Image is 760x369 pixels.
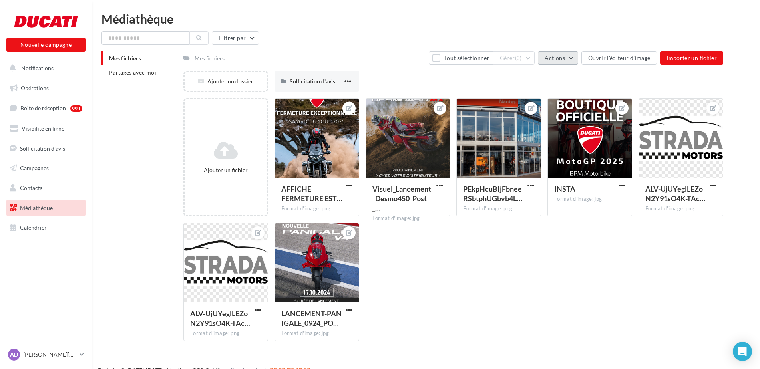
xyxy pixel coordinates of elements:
a: Médiathèque [5,200,87,216]
span: Sollicitation d'avis [20,145,65,151]
a: Visibilité en ligne [5,120,87,137]
span: AD [10,351,18,359]
a: Campagnes [5,160,87,177]
a: AD [PERSON_NAME][DEMOGRAPHIC_DATA] [6,347,86,362]
div: Format d'image: png [281,205,352,212]
span: Notifications [21,65,54,71]
span: Contacts [20,184,42,191]
a: Sollicitation d'avis [5,140,87,157]
span: Sollicitation d'avis [290,78,335,85]
button: Nouvelle campagne [6,38,86,52]
div: Format d'image: jpg [281,330,352,337]
p: [PERSON_NAME][DEMOGRAPHIC_DATA] [23,351,76,359]
span: AFFICHE FERMETURE ESTIVALE [281,184,342,203]
span: Actions [545,54,565,61]
button: Importer un fichier [660,51,723,65]
span: Mes fichiers [109,55,141,61]
button: Notifications [5,60,84,77]
a: Contacts [5,180,87,196]
button: Tout sélectionner [429,51,493,65]
a: Boîte de réception99+ [5,99,87,117]
span: Importer un fichier [666,54,717,61]
span: PEkpHcuBIjFbneeRSbtphUGbvb4LflijueyY7q4mgnO0gyypNzwlUApNmIKT-czDQilJo1vM67RiqB_UqA=s0 [463,184,522,203]
span: (0) [515,55,522,61]
span: Calendrier [20,224,47,231]
button: Gérer(0) [493,51,535,65]
div: Médiathèque [101,13,750,25]
button: Actions [538,51,578,65]
div: Ajouter un dossier [185,77,267,85]
span: Opérations [21,85,49,91]
span: ALV-UjUYeglLEZoN2Y91sO4K-TAc3gEJp27cVGQgMsNbaH5Hna3GhK80 [190,309,250,327]
span: ALV-UjUYeglLEZoN2Y91sO4K-TAc3gEJp27cVGQgMsNbaH5Hna3GhK80 [645,184,705,203]
div: Format d'image: png [463,205,534,212]
span: INSTA [554,184,575,193]
div: 99+ [70,105,82,112]
span: Partagés avec moi [109,69,156,76]
span: LANCEMENT-PANIGALE_0924_POST_1080x1080 NANTES [281,309,342,327]
div: Ajouter un fichier [188,166,264,174]
a: Opérations [5,80,87,97]
span: Visuel_Lancement_Desmo450_Post_V1 [372,184,431,212]
a: Calendrier [5,219,87,236]
div: Format d'image: jpg [372,215,444,222]
button: Filtrer par [212,31,259,45]
div: Mes fichiers [195,54,225,62]
span: Visibilité en ligne [22,125,64,132]
button: Ouvrir l'éditeur d'image [581,51,657,65]
div: Format d'image: png [645,205,716,212]
span: Médiathèque [20,204,53,211]
div: Open Intercom Messenger [733,342,752,361]
span: Campagnes [20,165,49,171]
div: Format d'image: png [190,330,261,337]
span: Boîte de réception [20,105,66,111]
div: Format d'image: jpg [554,196,625,203]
